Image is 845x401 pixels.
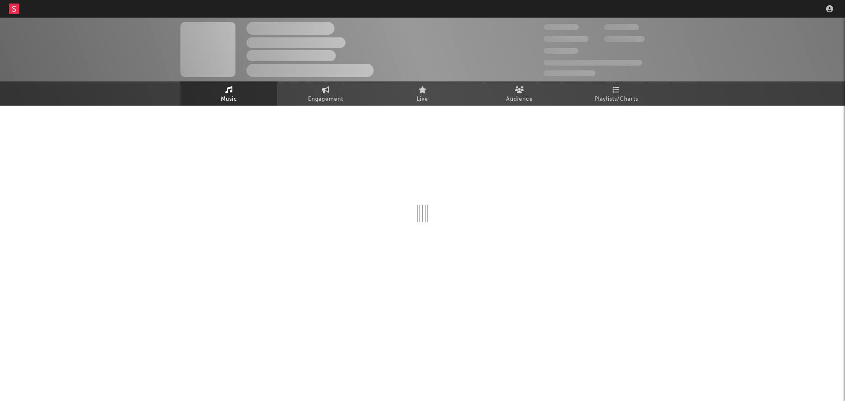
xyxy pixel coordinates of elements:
span: 50,000,000 Monthly Listeners [544,60,642,66]
a: Live [374,81,471,106]
span: Audience [506,94,533,105]
span: 300,000 [544,24,579,30]
span: 1,000,000 [604,36,645,42]
span: Live [417,94,428,105]
span: Engagement [308,94,343,105]
a: Playlists/Charts [568,81,665,106]
span: Playlists/Charts [595,94,638,105]
a: Music [180,81,277,106]
span: 100,000 [604,24,639,30]
span: 50,000,000 [544,36,588,42]
a: Audience [471,81,568,106]
a: Engagement [277,81,374,106]
span: Music [221,94,237,105]
span: Jump Score: 85.0 [544,70,595,76]
span: 100,000 [544,48,578,54]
